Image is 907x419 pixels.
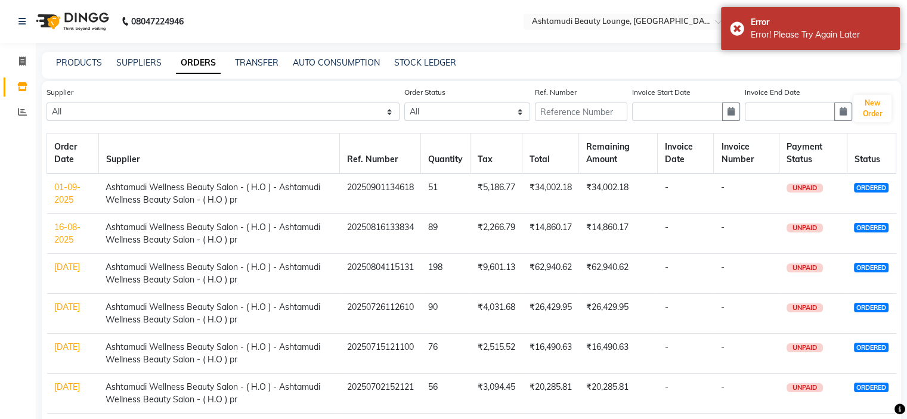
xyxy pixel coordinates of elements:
[98,254,339,294] td: Ashtamudi Wellness Beauty Salon - ( H.O ) - Ashtamudi Wellness Beauty Salon - ( H.O ) pr
[579,254,658,294] td: ₹62,940.62
[54,222,81,245] a: 16-08-2025
[98,334,339,374] td: Ashtamudi Wellness Beauty Salon - ( H.O ) - Ashtamudi Wellness Beauty Salon - ( H.O ) pr
[54,342,80,352] a: [DATE]
[470,254,522,294] td: ₹9,601.13
[421,374,470,414] td: 56
[658,334,714,374] td: -
[522,254,579,294] td: ₹62,940.62
[340,214,421,254] td: 20250816133834
[522,334,579,374] td: ₹16,490.63
[721,381,725,392] span: -
[787,303,823,312] span: UNPAID
[658,254,714,294] td: -
[340,254,421,294] td: 20250804115131
[470,214,522,254] td: ₹2,266.79
[522,134,579,174] th: Total
[522,294,579,334] td: ₹26,429.95
[470,134,522,174] th: Tax
[116,57,162,68] a: SUPPLIERS
[779,134,847,174] th: Payment Status
[56,57,102,68] a: PRODUCTS
[98,173,339,214] td: Ashtamudi Wellness Beauty Salon - ( H.O ) - Ashtamudi Wellness Beauty Salon - ( H.O ) pr
[658,134,714,174] th: Invoice Date
[47,87,73,98] label: Supplier
[854,183,889,193] span: ORDERED
[854,383,889,392] span: ORDERED
[421,173,470,214] td: 51
[54,182,81,205] a: 01-09-2025
[847,134,896,174] th: Status
[470,173,522,214] td: ₹5,186.77
[579,134,658,174] th: Remaining Amount
[721,262,725,272] span: -
[853,95,891,122] button: New Order
[721,302,725,312] span: -
[658,214,714,254] td: -
[470,334,522,374] td: ₹2,515.52
[721,222,725,232] span: -
[751,29,891,41] div: Error! Please Try Again Later
[98,134,339,174] th: Supplier
[658,374,714,414] td: -
[98,374,339,414] td: Ashtamudi Wellness Beauty Salon - ( H.O ) - Ashtamudi Wellness Beauty Salon - ( H.O ) pr
[522,173,579,214] td: ₹34,002.18
[47,134,99,174] th: Order Date
[721,182,725,193] span: -
[854,263,889,272] span: ORDERED
[421,294,470,334] td: 90
[340,374,421,414] td: 20250702152121
[787,263,823,272] span: UNPAID
[340,334,421,374] td: 20250715121100
[658,173,714,214] td: -
[54,262,80,272] a: [DATE]
[745,87,800,98] label: Invoice End Date
[579,294,658,334] td: ₹26,429.95
[470,374,522,414] td: ₹3,094.45
[340,173,421,214] td: 20250901134618
[235,57,278,68] a: TRANSFER
[421,214,470,254] td: 89
[176,52,221,74] a: ORDERS
[721,342,725,352] span: -
[340,294,421,334] td: 20250726112610
[54,302,80,312] a: [DATE]
[787,224,823,232] span: UNPAID
[98,294,339,334] td: Ashtamudi Wellness Beauty Salon - ( H.O ) - Ashtamudi Wellness Beauty Salon - ( H.O ) pr
[535,87,577,98] label: Ref. Number
[293,57,380,68] a: AUTO CONSUMPTION
[404,87,445,98] label: Order Status
[340,134,421,174] th: Ref. Number
[787,184,823,193] span: UNPAID
[394,57,456,68] a: STOCK LEDGER
[131,5,184,38] b: 08047224946
[579,374,658,414] td: ₹20,285.81
[30,5,112,38] img: logo
[522,374,579,414] td: ₹20,285.81
[658,294,714,334] td: -
[579,214,658,254] td: ₹14,860.17
[470,294,522,334] td: ₹4,031.68
[579,173,658,214] td: ₹34,002.18
[714,134,779,174] th: Invoice Number
[787,383,823,392] span: UNPAID
[98,214,339,254] td: Ashtamudi Wellness Beauty Salon - ( H.O ) - Ashtamudi Wellness Beauty Salon - ( H.O ) pr
[421,254,470,294] td: 198
[751,16,891,29] div: Error
[421,334,470,374] td: 76
[854,223,889,232] span: ORDERED
[854,343,889,352] span: ORDERED
[421,134,470,174] th: Quantity
[632,87,691,98] label: Invoice Start Date
[522,214,579,254] td: ₹14,860.17
[854,303,889,312] span: ORDERED
[579,334,658,374] td: ₹16,490.63
[535,103,627,121] input: Reference Number
[54,381,80,392] a: [DATE]
[787,343,823,352] span: UNPAID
